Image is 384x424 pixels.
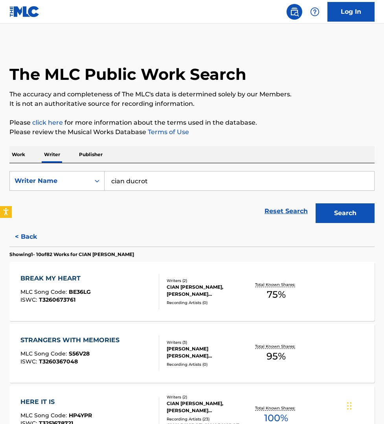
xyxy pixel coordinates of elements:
a: Reset Search [261,203,312,220]
a: STRANGERS WITH MEMORIESMLC Song Code:S56V28ISWC:T3260367048Writers (3)[PERSON_NAME] [PERSON_NAME]... [9,324,375,383]
span: T3260673761 [39,296,75,303]
p: Publisher [77,146,105,163]
span: MLC Song Code : [20,412,69,419]
p: Please review the Musical Works Database [9,127,375,137]
p: Showing 1 - 10 of 82 Works for CIAN [PERSON_NAME] [9,251,134,258]
a: BREAK MY HEARTMLC Song Code:BE36LGISWC:T3260673761Writers (2)CIAN [PERSON_NAME], [PERSON_NAME] [P... [9,262,375,321]
div: Writers ( 2 ) [167,394,246,400]
a: Log In [327,2,375,22]
p: Work [9,146,28,163]
p: Please for more information about the terms used in the database. [9,118,375,127]
div: Writer Name [15,176,85,186]
span: 75 % [267,288,286,302]
span: MLC Song Code : [20,288,69,295]
p: Total Known Shares: [255,405,297,411]
h1: The MLC Public Work Search [9,65,246,84]
span: ISWC : [20,358,39,365]
span: T3260367048 [39,358,78,365]
div: CIAN [PERSON_NAME], [PERSON_NAME] [PERSON_NAME] [167,284,246,298]
div: HERE IT IS [20,397,92,407]
p: It is not an authoritative source for recording information. [9,99,375,109]
a: Terms of Use [146,128,189,136]
div: STRANGERS WITH MEMORIES [20,336,123,345]
span: MLC Song Code : [20,350,69,357]
iframe: Chat Widget [345,386,384,424]
img: help [310,7,320,17]
div: Writers ( 3 ) [167,339,246,345]
div: Drag [347,394,352,418]
span: ISWC : [20,296,39,303]
img: search [290,7,299,17]
span: HP4YPR [69,412,92,419]
span: BE36LG [69,288,91,295]
p: Total Known Shares: [255,282,297,288]
form: Search Form [9,171,375,227]
p: Total Known Shares: [255,343,297,349]
div: Recording Artists ( 0 ) [167,300,246,306]
div: Recording Artists ( 23 ) [167,416,246,422]
a: click here [32,119,63,126]
div: BREAK MY HEART [20,274,91,283]
button: Search [316,203,375,223]
div: [PERSON_NAME] [PERSON_NAME] [PERSON_NAME], [PERSON_NAME] [167,345,246,359]
div: CIAN [PERSON_NAME], [PERSON_NAME] [PERSON_NAME] [167,400,246,414]
div: Recording Artists ( 0 ) [167,361,246,367]
p: The accuracy and completeness of The MLC's data is determined solely by our Members. [9,90,375,99]
button: < Back [9,227,57,247]
a: Public Search [287,4,302,20]
div: Writers ( 2 ) [167,278,246,284]
div: Help [307,4,323,20]
span: S56V28 [69,350,90,357]
p: Writer [42,146,62,163]
img: MLC Logo [9,6,40,17]
span: 95 % [266,349,286,363]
